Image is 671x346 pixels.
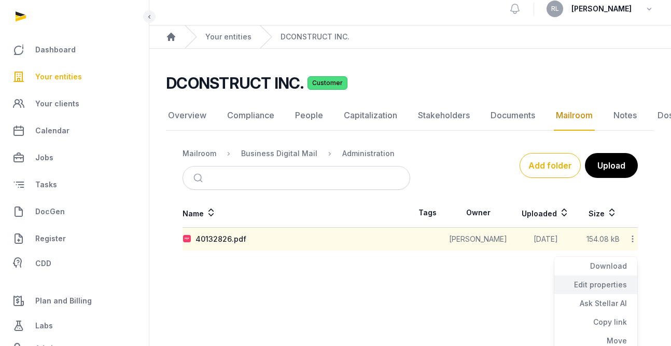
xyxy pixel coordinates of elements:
th: Size [580,198,626,228]
a: Overview [166,101,208,131]
td: 154.08 kB [580,228,626,251]
div: Administration [342,148,395,159]
a: Stakeholders [416,101,472,131]
span: [PERSON_NAME] [571,3,632,15]
a: Your entities [205,32,251,42]
span: Plan and Billing [35,295,92,307]
a: DocGen [8,199,141,224]
a: Tasks [8,172,141,197]
span: CDD [35,257,51,270]
div: Edit properties [554,275,637,294]
a: Plan and Billing [8,288,141,313]
a: Labs [8,313,141,338]
span: Calendar [35,124,69,137]
a: Compliance [225,101,276,131]
span: DocGen [35,205,65,218]
button: Add folder [520,153,581,178]
a: Your entities [8,64,141,89]
a: Documents [488,101,537,131]
span: RL [551,6,559,12]
a: DCONSTRUCT INC. [281,32,350,42]
span: Register [35,232,66,245]
span: Tasks [35,178,57,191]
a: People [293,101,325,131]
th: Uploaded [512,198,580,228]
a: Your clients [8,91,141,116]
button: Upload [585,153,638,178]
a: Notes [611,101,639,131]
a: Calendar [8,118,141,143]
a: Jobs [8,145,141,170]
a: Mailroom [554,101,595,131]
nav: Breadcrumb [183,141,410,166]
h2: DCONSTRUCT INC. [166,74,303,92]
div: Download [554,257,637,275]
span: Labs [35,320,53,332]
a: CDD [8,253,141,274]
a: Register [8,226,141,251]
th: Tags [410,198,445,228]
div: Mailroom [183,148,216,159]
div: Ask Stellar AI [554,294,637,313]
a: Dashboard [8,37,141,62]
div: Copy link [554,313,637,331]
nav: Tabs [166,101,654,131]
img: pdf.svg [183,235,191,243]
td: [DATE] [512,228,580,251]
button: Submit [187,167,212,189]
th: Owner [445,198,512,228]
a: Capitalization [342,101,399,131]
span: Customer [307,76,347,90]
div: Business Digital Mail [241,148,317,159]
div: 40132826.pdf [195,234,246,244]
span: Jobs [35,151,53,164]
th: Name [183,198,410,228]
td: [PERSON_NAME] [445,228,512,251]
span: Dashboard [35,44,76,56]
span: Your entities [35,71,82,83]
nav: Breadcrumb [149,25,671,49]
span: Your clients [35,98,79,110]
button: RL [547,1,563,17]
